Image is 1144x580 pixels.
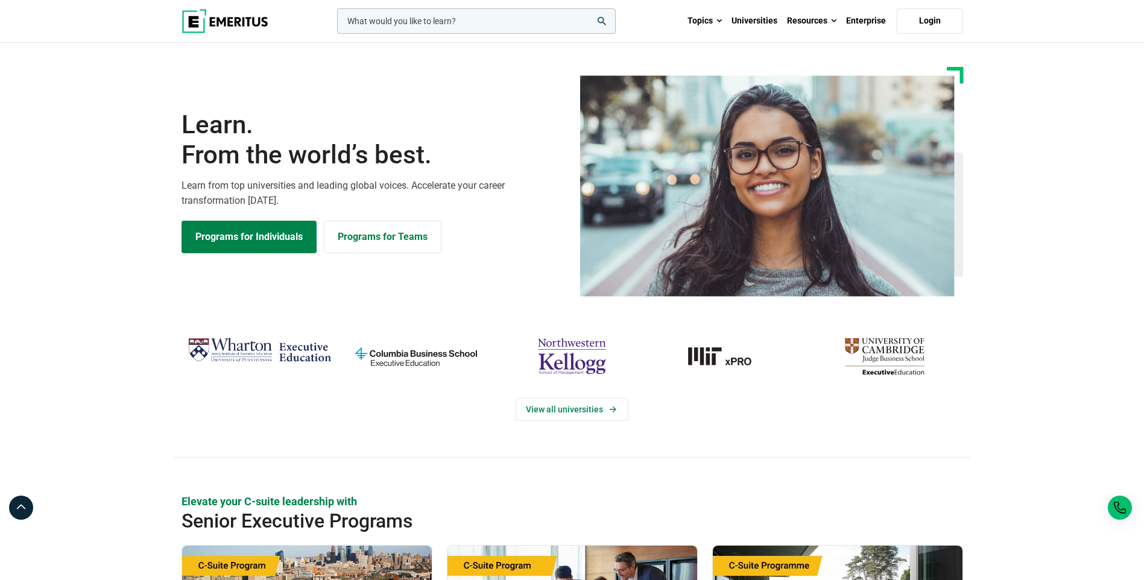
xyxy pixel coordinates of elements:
[324,221,441,253] a: Explore for Business
[182,140,565,170] span: From the world’s best.
[500,333,644,380] img: northwestern-kellogg
[188,333,332,368] img: Wharton Executive Education
[337,8,616,34] input: woocommerce-product-search-field-0
[182,494,963,509] p: Elevate your C-suite leadership with
[812,333,956,380] img: cambridge-judge-business-school
[656,333,800,380] a: MIT-xPRO
[656,333,800,380] img: MIT xPRO
[182,509,885,533] h2: Senior Executive Programs
[344,333,488,380] img: columbia-business-school
[516,398,628,421] a: View Universities
[182,178,565,209] p: Learn from top universities and leading global voices. Accelerate your career transformation [DATE].
[580,75,955,297] img: Learn from the world's best
[182,110,565,171] h1: Learn.
[897,8,963,34] a: Login
[182,221,317,253] a: Explore Programs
